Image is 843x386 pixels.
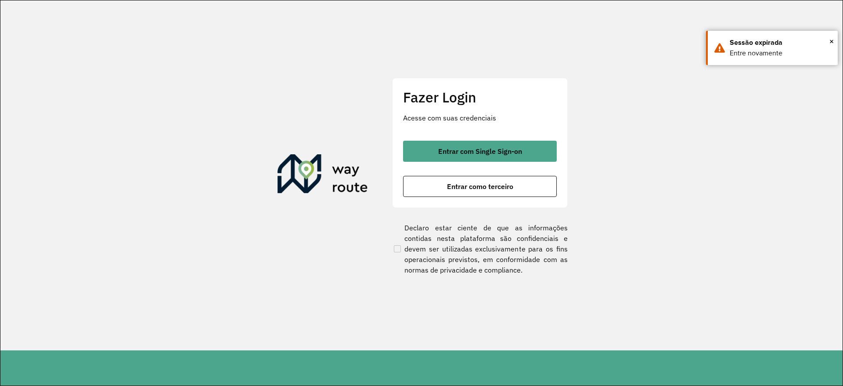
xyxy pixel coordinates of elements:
p: Acesse com suas credenciais [403,113,557,123]
button: button [403,141,557,162]
label: Declaro estar ciente de que as informações contidas nesta plataforma são confidenciais e devem se... [392,222,568,275]
div: Entre novamente [730,48,831,58]
span: Entrar com Single Sign-on [438,148,522,155]
button: Close [829,35,834,48]
h2: Fazer Login [403,89,557,106]
div: Sessão expirada [730,37,831,48]
span: × [829,35,834,48]
button: button [403,176,557,197]
span: Entrar como terceiro [447,183,513,190]
img: Roteirizador AmbevTech [277,154,368,197]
